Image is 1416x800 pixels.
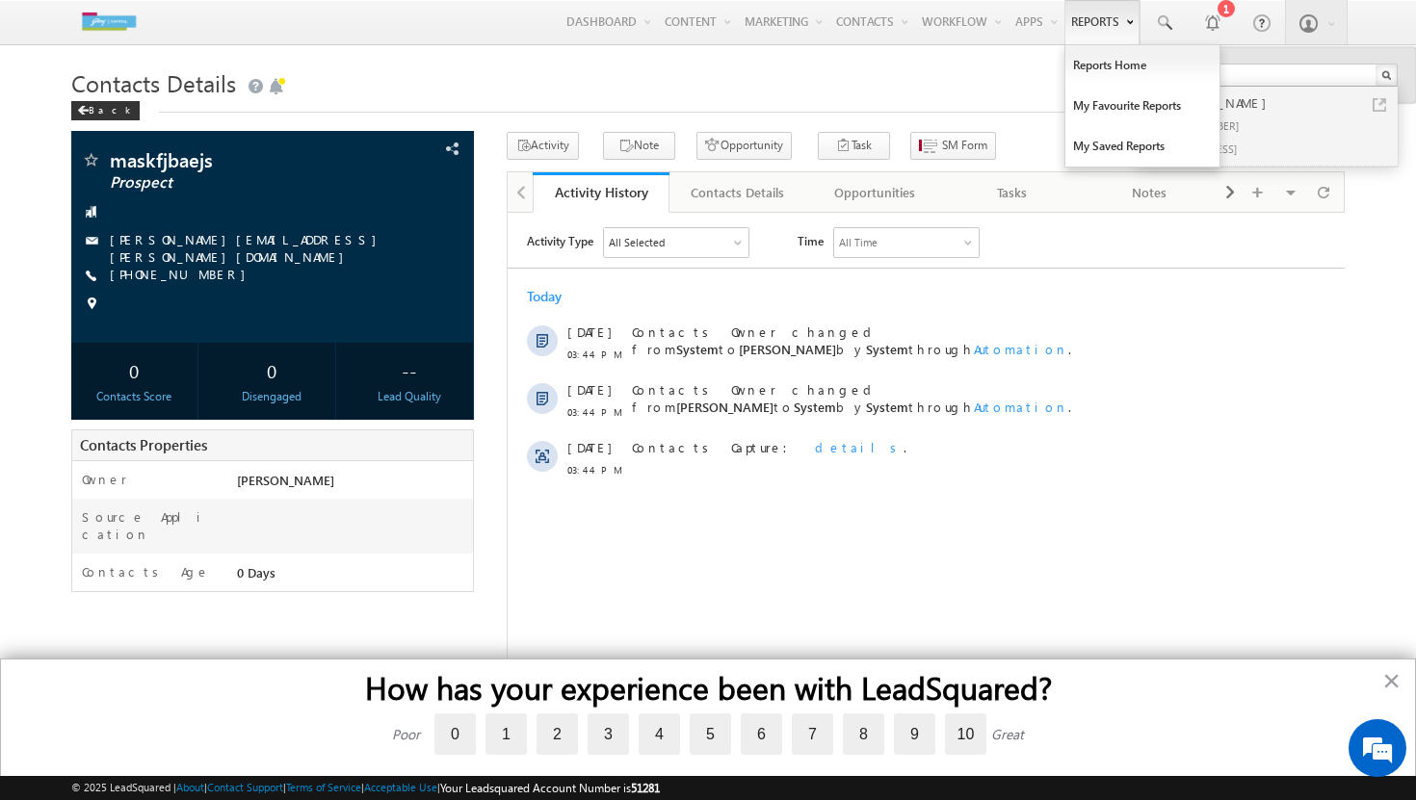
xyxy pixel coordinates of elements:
[392,725,420,743] div: Poor
[507,132,579,160] button: Activity
[942,137,987,154] span: SM Form
[100,101,324,126] div: Chat with us now
[1065,86,1219,126] a: My Favourite Reports
[237,472,334,488] span: [PERSON_NAME]
[685,181,789,204] div: Contacts Details
[290,14,316,43] span: Time
[537,713,578,755] label: 2
[1096,181,1200,204] div: Notes
[1065,45,1219,86] a: Reports Home
[110,231,386,265] a: [PERSON_NAME][EMAIL_ADDRESS][PERSON_NAME][DOMAIN_NAME]
[71,101,140,120] div: Back
[124,111,564,144] span: Contacts Owner changed from to by through .
[176,781,204,793] a: About
[603,132,675,160] button: Note
[843,713,884,755] label: 8
[169,186,266,202] span: [PERSON_NAME]
[82,471,127,488] label: Owner
[19,75,82,92] div: Today
[286,186,328,202] span: System
[1146,137,1404,160] div: [EMAIL_ADDRESS]
[169,128,211,144] span: System
[286,781,361,793] a: Terms of Service
[358,128,401,144] span: System
[60,248,118,266] span: 03:44 PM
[60,133,118,150] span: 03:44 PM
[71,779,660,797] span: © 2025 LeadSquared | | | | |
[434,713,476,755] label: 0
[71,5,146,39] img: Custom Logo
[959,181,1063,204] div: Tasks
[232,563,473,590] div: 0 Days
[82,508,218,543] label: Source Application
[1382,665,1401,696] button: Close
[33,101,81,126] img: d_60004797649_company_0_60004797649
[945,713,986,755] label: 10
[823,181,927,204] div: Opportunities
[60,226,103,244] span: [DATE]
[352,388,468,405] div: Lead Quality
[231,128,328,144] span: [PERSON_NAME]
[440,781,660,795] span: Your Leadsquared Account Number is
[792,713,833,755] label: 7
[307,226,396,243] span: details
[1065,126,1219,167] a: My Saved Reports
[466,186,561,202] span: Automation
[466,128,561,144] span: Automation
[316,10,362,56] div: Minimize live chat window
[358,186,401,202] span: System
[696,132,792,160] button: Opportunity
[214,388,330,405] div: Disengaged
[818,132,890,160] button: Task
[352,352,468,388] div: --
[60,191,118,208] span: 03:44 PM
[631,781,660,795] span: 51281
[71,67,236,98] span: Contacts Details
[124,168,564,202] span: Contacts Owner changed from to by through .
[207,781,283,793] a: Contact Support
[485,713,527,755] label: 1
[214,352,330,388] div: 0
[547,183,655,201] div: Activity History
[124,226,738,244] div: .
[76,352,193,388] div: 0
[690,713,731,755] label: 5
[39,669,1377,706] h2: How has your experience been with LeadSquared?
[110,150,359,169] span: maskfjbaejs
[82,563,210,581] label: Contacts Age
[262,593,350,619] em: Start Chat
[19,14,86,43] span: Activity Type
[60,168,103,186] span: [DATE]
[124,226,292,243] span: Contacts Capture:
[1146,92,1404,114] div: [PERSON_NAME]
[588,713,629,755] label: 3
[741,713,782,755] label: 6
[639,713,680,755] label: 4
[101,21,157,39] div: All Selected
[60,111,103,128] span: [DATE]
[110,173,359,193] span: Prospect
[894,713,935,755] label: 9
[96,15,241,44] div: All Selected
[331,21,370,39] div: All Time
[80,435,207,454] span: Contacts Properties
[991,725,1024,743] div: Great
[25,178,352,577] textarea: Type your message and hit 'Enter'
[1146,114,1404,137] div: [PHONE_NUMBER]
[110,266,255,285] span: [PHONE_NUMBER]
[364,781,437,793] a: Acceptable Use
[76,388,193,405] div: Contacts Score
